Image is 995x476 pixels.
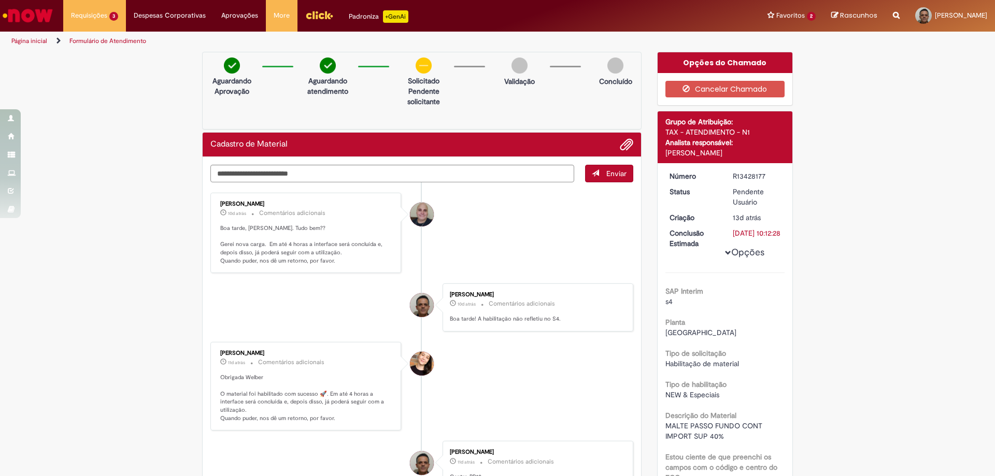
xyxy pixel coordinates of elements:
span: s4 [665,297,673,306]
img: img-circle-grey.png [511,57,528,74]
p: +GenAi [383,10,408,23]
p: Aguardando atendimento [303,76,353,96]
span: 11d atrás [228,359,245,366]
time: 19/08/2025 11:44:59 [733,213,761,222]
button: Enviar [585,165,633,182]
img: img-circle-grey.png [607,57,623,74]
p: Concluído [599,76,632,86]
div: Opções do Chamado [658,52,793,73]
dt: Conclusão Estimada [662,228,726,249]
span: More [274,10,290,21]
p: Pendente solicitante [399,86,449,107]
img: check-circle-green.png [320,57,336,74]
span: Favoritos [776,10,805,21]
dt: Status [662,186,726,197]
time: 21/08/2025 13:02:23 [228,359,245,366]
span: NEW & Especiais [665,390,719,399]
div: Welber Teixeira Gomes [410,451,434,475]
div: Padroniza [349,10,408,23]
small: Comentários adicionais [259,209,325,218]
span: 10d atrás [458,301,476,307]
div: Leonardo Manoel De Souza [410,203,434,226]
p: Boa tarde, [PERSON_NAME]. Tudo bem?? Gerei nova carga. Em até 4 horas a interface será concluída ... [220,224,393,265]
div: Sabrina De Vasconcelos [410,352,434,376]
h2: Cadastro de Material Histórico de tíquete [210,140,288,149]
textarea: Digite sua mensagem aqui... [210,165,574,182]
p: Obrigada Welber O material foi habilitado com sucesso 🚀. Em até 4 horas a interface será concluíd... [220,373,393,422]
div: Analista responsável: [665,137,785,148]
button: Adicionar anexos [620,138,633,151]
a: Rascunhos [831,11,877,21]
img: click_logo_yellow_360x200.png [305,7,333,23]
img: check-circle-green.png [224,57,240,74]
p: Solicitado [399,76,449,86]
div: [PERSON_NAME] [665,148,785,158]
span: Despesas Corporativas [134,10,206,21]
time: 21/08/2025 10:05:21 [458,459,475,465]
div: Pendente Usuário [733,186,781,207]
div: 19/08/2025 11:44:59 [733,212,781,223]
b: Tipo de solicitação [665,349,726,358]
span: [PERSON_NAME] [935,11,987,20]
a: Formulário de Atendimento [69,37,146,45]
span: [GEOGRAPHIC_DATA] [665,328,736,337]
dt: Número [662,171,726,181]
span: Enviar [606,169,627,178]
div: [PERSON_NAME] [220,350,393,356]
span: 13d atrás [733,213,761,222]
span: Aprovações [221,10,258,21]
span: MALTE PASSO FUNDO CONT IMPORT SUP 40% [665,421,764,441]
small: Comentários adicionais [489,299,555,308]
dt: Criação [662,212,726,223]
span: 10d atrás [228,210,246,217]
img: ServiceNow [1,5,54,26]
span: Habilitação de material [665,359,739,368]
p: Validação [504,76,535,86]
small: Comentários adicionais [258,358,324,367]
button: Cancelar Chamado [665,81,785,97]
span: 11d atrás [458,459,475,465]
div: Welber Teixeira Gomes [410,293,434,317]
div: TAX - ATENDIMENTO - N1 [665,127,785,137]
small: Comentários adicionais [488,457,554,466]
img: circle-minus.png [416,57,432,74]
b: Planta [665,318,685,327]
p: Boa tarde! A habilitação não refletiu no S4. [450,315,622,323]
p: Aguardando Aprovação [207,76,257,96]
b: Tipo de habilitação [665,380,727,389]
div: Grupo de Atribuição: [665,117,785,127]
div: [PERSON_NAME] [220,201,393,207]
div: R13428177 [733,171,781,181]
div: [PERSON_NAME] [450,292,622,298]
span: 2 [807,12,816,21]
time: 22/08/2025 15:37:56 [458,301,476,307]
span: Rascunhos [840,10,877,20]
a: Página inicial [11,37,47,45]
b: SAP Interim [665,286,703,296]
div: [PERSON_NAME] [450,449,622,455]
span: Requisições [71,10,107,21]
b: Descrição do Material [665,411,736,420]
span: 3 [109,12,118,21]
time: 22/08/2025 15:46:15 [228,210,246,217]
div: [DATE] 10:12:28 [733,228,781,238]
ul: Trilhas de página [8,32,656,51]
